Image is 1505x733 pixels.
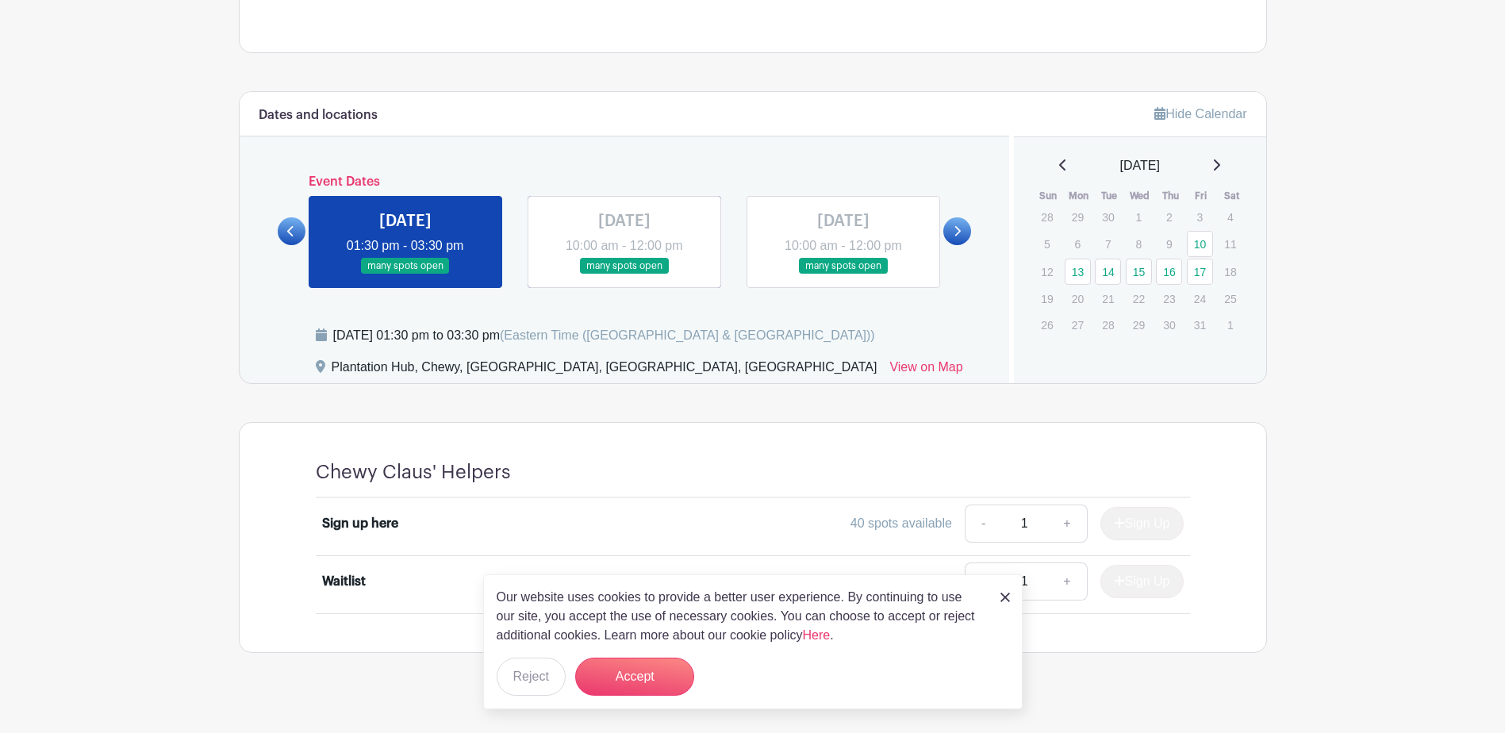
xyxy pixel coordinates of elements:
a: 14 [1095,259,1121,285]
div: Sign up here [322,514,398,533]
a: - [965,562,1001,601]
p: 29 [1065,205,1091,229]
div: Waitlist [322,572,366,591]
p: 1 [1217,313,1243,337]
p: 28 [1034,205,1060,229]
div: Plantation Hub, Chewy, [GEOGRAPHIC_DATA], [GEOGRAPHIC_DATA], [GEOGRAPHIC_DATA] [332,358,877,383]
p: 2 [1156,205,1182,229]
p: 12 [1034,259,1060,284]
a: 15 [1126,259,1152,285]
h6: Dates and locations [259,108,378,123]
p: 29 [1126,313,1152,337]
h6: Event Dates [305,175,944,190]
div: [DATE] 01:30 pm to 03:30 pm [333,326,875,345]
p: 27 [1065,313,1091,337]
h4: Chewy Claus' Helpers [316,461,511,484]
span: (Eastern Time ([GEOGRAPHIC_DATA] & [GEOGRAPHIC_DATA])) [500,328,875,342]
img: close_button-5f87c8562297e5c2d7936805f587ecaba9071eb48480494691a3f1689db116b3.svg [1000,593,1010,602]
a: + [1047,562,1087,601]
th: Fri [1186,188,1217,204]
a: + [1047,505,1087,543]
p: 21 [1095,286,1121,311]
th: Thu [1155,188,1186,204]
p: 24 [1187,286,1213,311]
p: 1 [1126,205,1152,229]
p: 30 [1156,313,1182,337]
th: Tue [1094,188,1125,204]
p: 30 [1095,205,1121,229]
th: Sat [1216,188,1247,204]
p: Our website uses cookies to provide a better user experience. By continuing to use our site, you ... [497,588,984,645]
p: 4 [1217,205,1243,229]
a: Here [803,628,831,642]
a: View on Map [889,358,962,383]
p: 22 [1126,286,1152,311]
a: 16 [1156,259,1182,285]
a: - [965,505,1001,543]
p: 11 [1217,232,1243,256]
a: 10 [1187,231,1213,257]
th: Sun [1033,188,1064,204]
p: 31 [1187,313,1213,337]
p: 20 [1065,286,1091,311]
div: 40 spots available [850,514,952,533]
p: 18 [1217,259,1243,284]
span: [DATE] [1120,156,1160,175]
a: 13 [1065,259,1091,285]
button: Reject [497,658,566,696]
p: 8 [1126,232,1152,256]
p: 23 [1156,286,1182,311]
a: 17 [1187,259,1213,285]
p: 28 [1095,313,1121,337]
p: 9 [1156,232,1182,256]
a: Hide Calendar [1154,107,1246,121]
p: 5 [1034,232,1060,256]
div: Unlimited [899,572,952,591]
button: Accept [575,658,694,696]
p: 26 [1034,313,1060,337]
p: 6 [1065,232,1091,256]
th: Mon [1064,188,1095,204]
p: 3 [1187,205,1213,229]
p: 19 [1034,286,1060,311]
p: 25 [1217,286,1243,311]
th: Wed [1125,188,1156,204]
p: 7 [1095,232,1121,256]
